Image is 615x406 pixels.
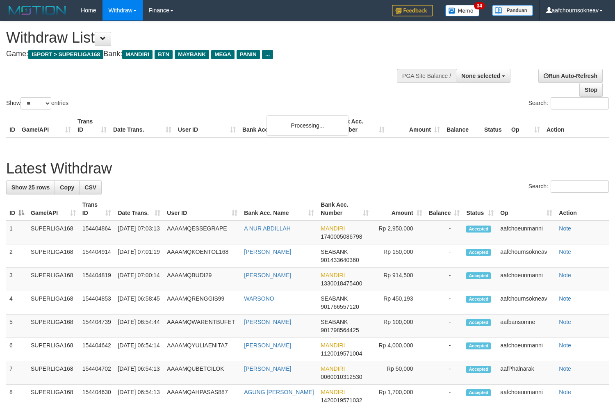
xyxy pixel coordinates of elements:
[60,184,74,191] span: Copy
[388,114,443,137] th: Amount
[114,291,164,315] td: [DATE] 06:58:45
[372,244,425,268] td: Rp 150,000
[6,338,27,361] td: 6
[6,291,27,315] td: 4
[321,342,345,349] span: MANDIRI
[244,272,291,278] a: [PERSON_NAME]
[463,197,497,221] th: Status: activate to sort column ascending
[559,365,571,372] a: Note
[244,389,314,395] a: AGUNG [PERSON_NAME]
[164,338,241,361] td: AAAAMQYULIAENITA7
[6,4,68,16] img: MOTION_logo.png
[6,268,27,291] td: 3
[497,315,556,338] td: aafbansomne
[20,97,51,109] select: Showentries
[79,291,115,315] td: 154404853
[466,296,491,303] span: Accepted
[321,397,362,404] span: Copy 1420019571032 to clipboard
[559,319,571,325] a: Note
[55,180,80,194] a: Copy
[28,50,103,59] span: ISPORT > SUPERLIGA168
[466,366,491,373] span: Accepted
[6,197,27,221] th: ID: activate to sort column descending
[6,361,27,385] td: 7
[164,315,241,338] td: AAAAMQWARENTBUFET
[481,114,508,137] th: Status
[426,197,463,221] th: Balance: activate to sort column ascending
[372,268,425,291] td: Rp 914,500
[27,197,79,221] th: Game/API: activate to sort column ascending
[497,291,556,315] td: aafchournsokneav
[27,361,79,385] td: SUPERLIGA168
[79,221,115,244] td: 154404864
[466,319,491,326] span: Accepted
[321,225,345,232] span: MANDIRI
[266,115,348,136] div: Processing...
[114,268,164,291] td: [DATE] 07:00:14
[164,244,241,268] td: AAAAMQKOENTOL168
[114,338,164,361] td: [DATE] 06:54:14
[466,249,491,256] span: Accepted
[372,221,425,244] td: Rp 2,950,000
[164,221,241,244] td: AAAAMQESSEGRAPE
[74,114,110,137] th: Trans ID
[497,338,556,361] td: aafchoeunmanni
[6,315,27,338] td: 5
[6,50,402,58] h4: Game: Bank:
[528,97,609,109] label: Search:
[79,268,115,291] td: 154404819
[497,268,556,291] td: aafchoeunmanni
[79,361,115,385] td: 154404702
[18,114,74,137] th: Game/API
[508,114,543,137] th: Op
[492,5,533,16] img: panduan.png
[244,342,291,349] a: [PERSON_NAME]
[321,257,359,263] span: Copy 901433640360 to clipboard
[27,244,79,268] td: SUPERLIGA168
[497,361,556,385] td: aafPhalnarak
[164,197,241,221] th: User ID: activate to sort column ascending
[6,180,55,194] a: Show 25 rows
[466,342,491,349] span: Accepted
[497,197,556,221] th: Op: activate to sort column ascending
[426,221,463,244] td: -
[122,50,153,59] span: MANDIRI
[27,268,79,291] td: SUPERLIGA168
[543,114,609,137] th: Action
[528,180,609,193] label: Search:
[11,184,50,191] span: Show 25 rows
[559,225,571,232] a: Note
[426,361,463,385] td: -
[114,361,164,385] td: [DATE] 06:54:13
[559,272,571,278] a: Note
[321,249,348,255] span: SEABANK
[6,114,18,137] th: ID
[372,361,425,385] td: Rp 50,000
[164,361,241,385] td: AAAAMQUBETCILOK
[164,291,241,315] td: AAAAMQRENGGIS99
[551,97,609,109] input: Search:
[559,389,571,395] a: Note
[321,280,362,287] span: Copy 1330018475400 to clipboard
[321,303,359,310] span: Copy 901766557120 to clipboard
[559,295,571,302] a: Note
[114,315,164,338] td: [DATE] 06:54:44
[321,389,345,395] span: MANDIRI
[114,221,164,244] td: [DATE] 07:03:13
[244,365,291,372] a: [PERSON_NAME]
[6,160,609,177] h1: Latest Withdraw
[392,5,433,16] img: Feedback.jpg
[244,295,274,302] a: WARSONO
[426,315,463,338] td: -
[175,50,209,59] span: MAYBANK
[372,291,425,315] td: Rp 450,193
[321,295,348,302] span: SEABANK
[466,389,491,396] span: Accepted
[538,69,603,83] a: Run Auto-Refresh
[426,338,463,361] td: -
[372,315,425,338] td: Rp 100,000
[84,184,96,191] span: CSV
[244,249,291,255] a: [PERSON_NAME]
[175,114,239,137] th: User ID
[79,244,115,268] td: 154404914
